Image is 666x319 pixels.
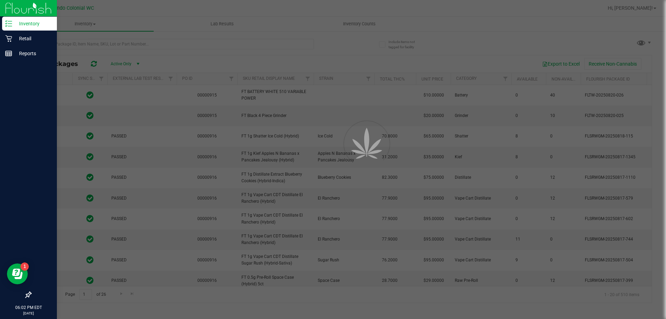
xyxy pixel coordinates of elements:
[12,49,54,58] p: Reports
[3,311,54,316] p: [DATE]
[5,50,12,57] inline-svg: Reports
[3,304,54,311] p: 06:02 PM EDT
[5,35,12,42] inline-svg: Retail
[7,263,28,284] iframe: Resource center
[12,34,54,43] p: Retail
[20,262,29,271] iframe: Resource center unread badge
[12,19,54,28] p: Inventory
[5,20,12,27] inline-svg: Inventory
